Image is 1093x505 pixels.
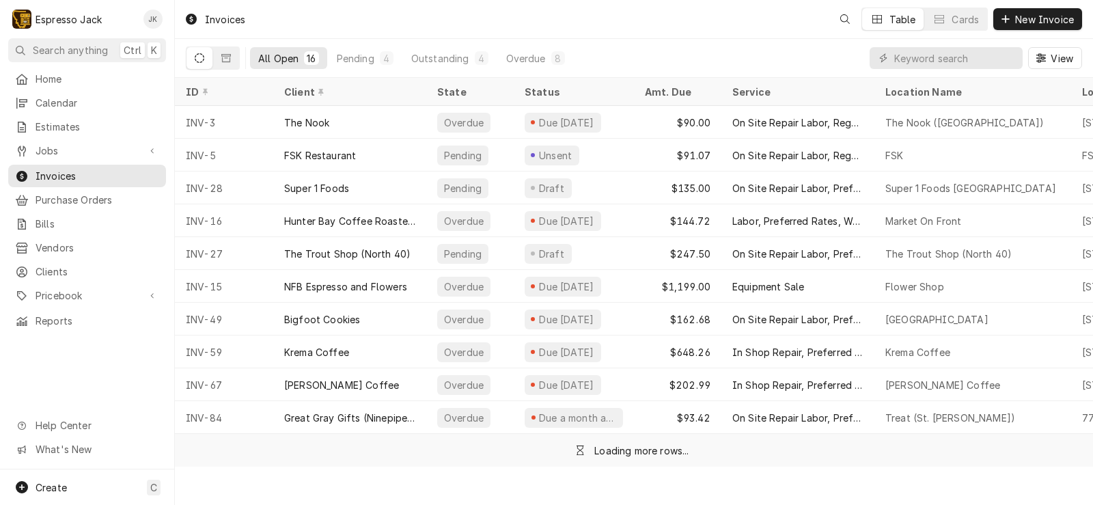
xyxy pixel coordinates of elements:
a: Home [8,68,166,90]
div: INV-15 [175,270,273,303]
a: Bills [8,213,166,235]
div: Outstanding [411,51,469,66]
div: Krema Coffee [284,345,349,359]
div: Service [732,85,861,99]
div: 8 [554,51,562,66]
div: The Nook ([GEOGRAPHIC_DATA]) [885,115,1044,130]
a: Go to What's New [8,438,166,461]
div: $93.42 [634,401,721,434]
button: Open search [834,8,856,30]
div: 16 [307,51,316,66]
span: K [151,43,157,57]
span: Bills [36,217,159,231]
div: Market On Front [885,214,961,228]
div: Super 1 Foods [GEOGRAPHIC_DATA] [885,181,1056,195]
div: [GEOGRAPHIC_DATA] [885,312,988,327]
div: FSK [885,148,903,163]
div: $202.99 [634,368,721,401]
span: Purchase Orders [36,193,159,207]
a: Estimates [8,115,166,138]
div: All Open [258,51,299,66]
div: Due [DATE] [538,115,596,130]
div: Treat (St. [PERSON_NAME]) [885,411,1015,425]
div: INV-16 [175,204,273,237]
span: Vendors [36,241,159,255]
div: Draft [537,181,566,195]
div: Espresso Jack's Avatar [12,10,31,29]
div: INV-28 [175,172,273,204]
div: $144.72 [634,204,721,237]
span: Clients [36,264,159,279]
div: Flower Shop [885,279,944,294]
div: Bigfoot Cookies [284,312,360,327]
span: Reports [36,314,159,328]
div: NFB Espresso and Flowers [284,279,407,294]
div: Loading more rows... [594,443,689,458]
span: Help Center [36,418,158,433]
div: 4 [383,51,391,66]
div: INV-59 [175,336,273,368]
div: On Site Repair Labor, Regular Rate, Preferred [732,115,863,130]
div: Overdue [443,411,485,425]
div: Due [DATE] [538,345,596,359]
span: Estimates [36,120,159,134]
div: Overdue [443,345,485,359]
div: Overdue [443,115,485,130]
div: INV-49 [175,303,273,336]
div: Pending [443,148,483,163]
div: [PERSON_NAME] Coffee [284,378,399,392]
div: $91.07 [634,139,721,172]
input: Keyword search [894,47,1016,69]
span: Ctrl [124,43,141,57]
div: Espresso Jack [36,12,102,27]
div: Labor, Preferred Rates, Weekend/After Hours [732,214,863,228]
div: Pending [337,51,374,66]
div: Super 1 Foods [284,181,349,195]
div: Hunter Bay Coffee Roasters [284,214,415,228]
a: Purchase Orders [8,189,166,211]
span: New Invoice [1012,12,1077,27]
div: 4 [478,51,486,66]
div: $135.00 [634,172,721,204]
div: Overdue [443,378,485,392]
div: E [12,10,31,29]
div: Due a month ago [538,411,618,425]
div: Great Gray Gifts (Ninepipes Lodge) [284,411,415,425]
div: Due [DATE] [538,312,596,327]
span: Calendar [36,96,159,110]
span: Pricebook [36,288,139,303]
div: Overdue [506,51,546,66]
button: View [1028,47,1082,69]
div: Equipment Sale [732,279,804,294]
a: Go to Jobs [8,139,166,162]
a: Invoices [8,165,166,187]
a: Go to Help Center [8,414,166,437]
div: $648.26 [634,336,721,368]
span: Jobs [36,144,139,158]
span: View [1048,51,1076,66]
div: Jack Kehoe's Avatar [143,10,163,29]
span: Home [36,72,159,86]
span: C [150,480,157,495]
div: Due [DATE] [538,378,596,392]
div: Client [284,85,413,99]
div: Overdue [443,312,485,327]
div: The Trout Shop (North 40) [885,247,1012,261]
button: Search anythingCtrlK [8,38,166,62]
div: Pending [443,181,483,195]
div: Krema Coffee [885,345,950,359]
div: Due [DATE] [538,214,596,228]
a: Calendar [8,92,166,114]
a: Reports [8,310,166,332]
div: $90.00 [634,106,721,139]
span: Invoices [36,169,159,183]
span: What's New [36,442,158,456]
div: Due [DATE] [538,279,596,294]
div: On Site Repair Labor, Prefered Rate, Regular Hours [732,247,863,261]
div: In Shop Repair, Preferred Rate [732,345,863,359]
div: Table [889,12,916,27]
div: Overdue [443,279,485,294]
div: INV-3 [175,106,273,139]
span: Create [36,482,67,493]
div: Pending [443,247,483,261]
